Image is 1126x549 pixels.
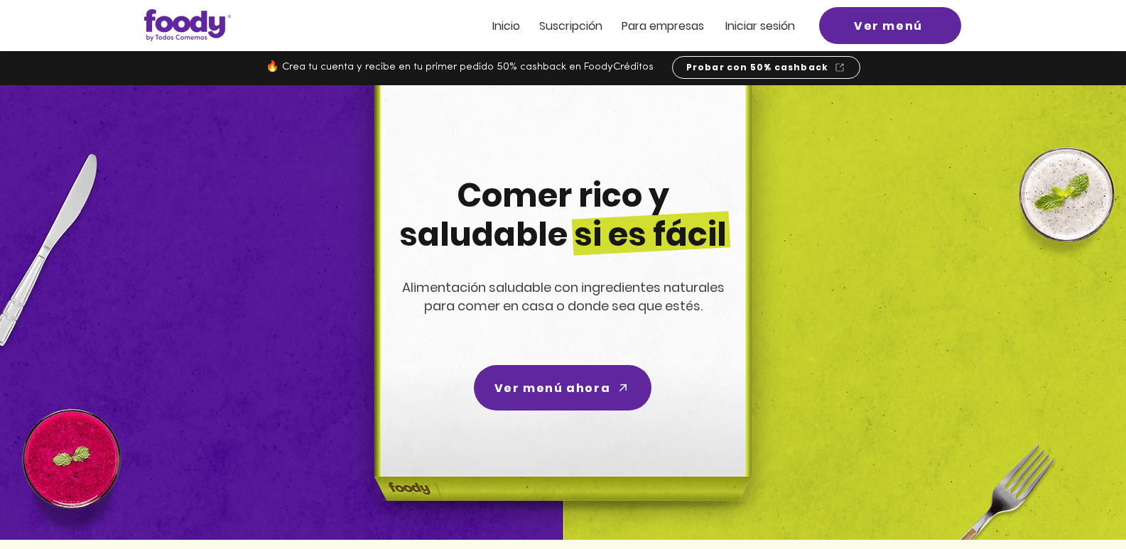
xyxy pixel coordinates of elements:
[622,20,704,32] a: Para empresas
[492,18,520,34] span: Inicio
[819,7,961,44] a: Ver menú
[622,18,635,34] span: Pa
[635,18,704,34] span: ra empresas
[539,20,602,32] a: Suscripción
[672,56,860,79] a: Probar con 50% cashback
[266,62,654,72] span: 🔥 Crea tu cuenta y recibe en tu primer pedido 50% cashback en FoodyCréditos
[492,20,520,32] a: Inicio
[402,278,725,315] span: Alimentación saludable con ingredientes naturales para comer en casa o donde sea que estés.
[725,20,795,32] a: Iniciar sesión
[335,85,786,540] img: headline-center-compress.png
[494,379,610,397] span: Ver menú ahora
[725,18,795,34] span: Iniciar sesión
[539,18,602,34] span: Suscripción
[854,17,923,35] span: Ver menú
[399,173,727,257] span: Comer rico y saludable si es fácil
[686,61,829,74] span: Probar con 50% cashback
[474,365,651,411] a: Ver menú ahora
[1044,467,1112,535] iframe: Messagebird Livechat Widget
[144,9,231,41] img: Logo_Foody V2.0.0 (3).png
